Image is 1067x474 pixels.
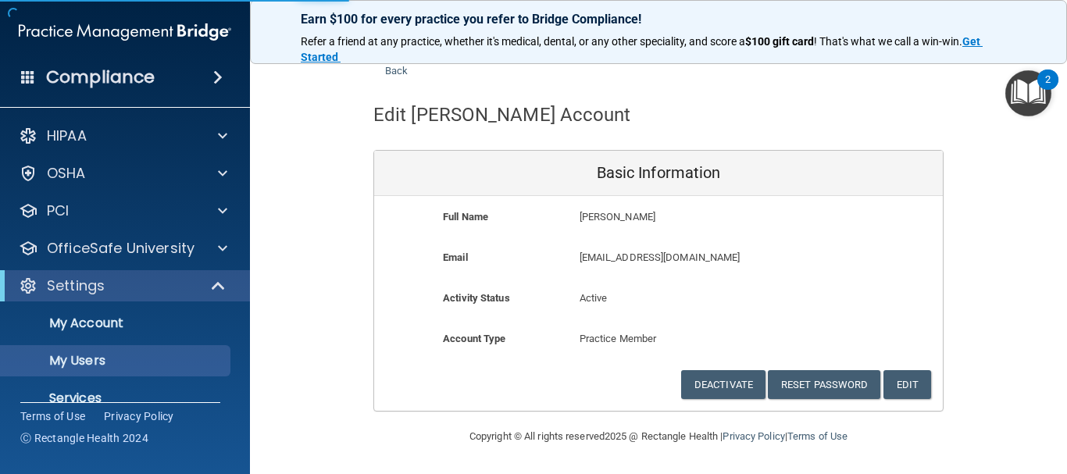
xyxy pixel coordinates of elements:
p: My Account [10,315,223,331]
p: Settings [47,276,105,295]
img: PMB logo [19,16,231,48]
a: Privacy Policy [723,430,784,442]
h4: Edit [PERSON_NAME] Account [373,105,631,125]
p: Services [10,390,223,406]
p: Earn $100 for every practice you refer to Bridge Compliance! [301,12,1016,27]
b: Account Type [443,333,505,344]
button: Open Resource Center, 2 new notifications [1005,70,1051,116]
div: 2 [1045,80,1051,100]
a: PCI [19,201,227,220]
p: Practice Member [580,330,738,348]
div: Copyright © All rights reserved 2025 @ Rectangle Health | | [373,412,944,462]
a: Privacy Policy [104,408,174,424]
span: Refer a friend at any practice, whether it's medical, dental, or any other speciality, and score a [301,35,745,48]
b: Full Name [443,211,488,223]
a: Get Started [301,35,983,63]
button: Deactivate [681,370,765,399]
button: Reset Password [768,370,880,399]
button: Edit [883,370,931,399]
p: HIPAA [47,127,87,145]
div: Basic Information [374,151,943,196]
a: OfficeSafe University [19,239,227,258]
b: Activity Status [443,292,510,304]
p: [PERSON_NAME] [580,208,829,226]
p: OfficeSafe University [47,239,194,258]
a: Terms of Use [20,408,85,424]
p: My Users [10,353,223,369]
h4: Compliance [46,66,155,88]
a: OSHA [19,164,227,183]
b: Email [443,251,468,263]
a: Back [385,46,408,77]
a: Settings [19,276,227,295]
strong: $100 gift card [745,35,814,48]
a: HIPAA [19,127,227,145]
span: ! That's what we call a win-win. [814,35,962,48]
p: [EMAIL_ADDRESS][DOMAIN_NAME] [580,248,829,267]
p: OSHA [47,164,86,183]
p: Active [580,289,738,308]
span: Ⓒ Rectangle Health 2024 [20,430,148,446]
p: PCI [47,201,69,220]
a: Terms of Use [787,430,848,442]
